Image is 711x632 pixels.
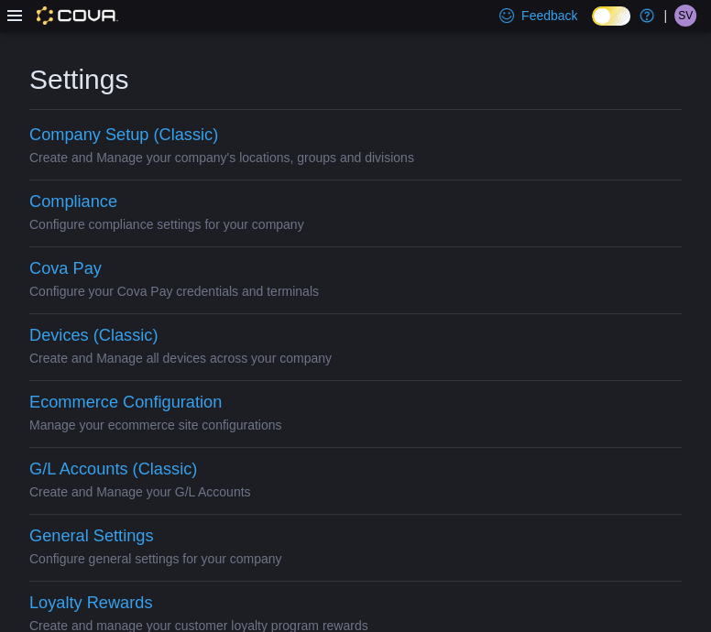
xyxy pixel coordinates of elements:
p: | [663,5,667,27]
button: Devices (Classic) [29,326,158,345]
button: G/L Accounts (Classic) [29,460,197,479]
p: Create and Manage all devices across your company [29,347,682,369]
p: Create and Manage your company's locations, groups and divisions [29,147,682,169]
p: Configure compliance settings for your company [29,213,682,235]
h1: Settings [29,61,128,98]
span: Feedback [521,6,577,25]
p: Configure your Cova Pay credentials and terminals [29,280,682,302]
button: Cova Pay [29,259,102,278]
p: Manage your ecommerce site configurations [29,414,682,436]
p: Configure general settings for your company [29,548,682,570]
span: SV [678,5,693,27]
button: Company Setup (Classic) [29,125,218,145]
input: Dark Mode [592,6,630,26]
button: Loyalty Rewards [29,594,152,613]
button: General Settings [29,527,153,546]
p: Create and Manage your G/L Accounts [29,481,682,503]
div: SarahSSM Vape [674,5,696,27]
img: Cova [37,6,118,25]
button: Compliance [29,192,117,212]
button: Ecommerce Configuration [29,393,222,412]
